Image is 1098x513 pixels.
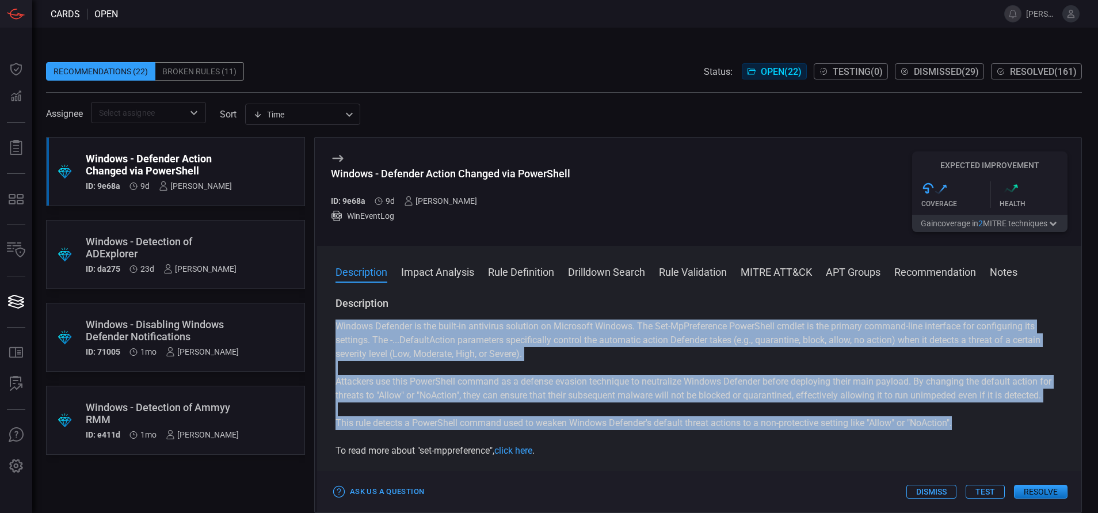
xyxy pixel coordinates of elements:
[741,264,812,278] button: MITRE ATT&CK
[46,62,155,81] div: Recommendations (22)
[1000,200,1068,208] div: Health
[401,264,474,278] button: Impact Analysis
[404,196,477,206] div: [PERSON_NAME]
[335,297,1063,310] h3: Description
[978,219,983,228] span: 2
[742,63,807,79] button: Open(22)
[335,444,1063,458] p: To read more about "set-mppreference", .
[2,288,30,316] button: Cards
[140,430,157,439] span: Jul 27, 2025 10:12 AM
[163,264,237,273] div: [PERSON_NAME]
[386,196,395,206] span: Aug 24, 2025 8:50 AM
[990,264,1017,278] button: Notes
[906,485,956,499] button: Dismiss
[991,63,1082,79] button: Resolved(161)
[159,181,232,191] div: [PERSON_NAME]
[335,320,1063,361] p: Windows Defender is the built-in antivirus solution on Microsoft Windows. The Set-MpPreference Po...
[166,430,239,439] div: [PERSON_NAME]
[2,185,30,213] button: MITRE - Detection Posture
[2,421,30,449] button: Ask Us A Question
[140,264,154,273] span: Aug 10, 2025 9:09 AM
[335,264,387,278] button: Description
[140,347,157,356] span: Aug 03, 2025 11:41 AM
[2,134,30,162] button: Reports
[2,55,30,83] button: Dashboard
[1026,9,1058,18] span: [PERSON_NAME].[PERSON_NAME]
[86,401,239,425] div: Windows - Detection of Ammyy RMM
[86,347,120,356] h5: ID: 71005
[86,264,120,273] h5: ID: da275
[186,105,202,121] button: Open
[912,215,1067,232] button: Gaincoverage in2MITRE techniques
[2,453,30,480] button: Preferences
[704,66,733,77] span: Status:
[86,235,237,260] div: Windows - Detection of ADExplorer
[94,9,118,20] span: open
[833,66,883,77] span: Testing ( 0 )
[1010,66,1077,77] span: Resolved ( 161 )
[494,445,532,456] a: click here
[488,264,554,278] button: Rule Definition
[568,264,645,278] button: Drilldown Search
[155,62,244,81] div: Broken Rules (11)
[659,264,727,278] button: Rule Validation
[331,483,427,501] button: Ask Us a Question
[761,66,802,77] span: Open ( 22 )
[894,264,976,278] button: Recommendation
[2,237,30,264] button: Inventory
[2,339,30,367] button: Rule Catalog
[46,108,83,119] span: Assignee
[914,66,979,77] span: Dismissed ( 29 )
[921,200,990,208] div: Coverage
[86,153,232,177] div: Windows - Defender Action Changed via PowerShell
[140,181,150,191] span: Aug 24, 2025 8:50 AM
[1014,485,1067,499] button: Resolve
[814,63,888,79] button: Testing(0)
[331,168,570,180] div: Windows - Defender Action Changed via PowerShell
[51,9,80,20] span: Cards
[966,485,1005,499] button: Test
[912,161,1067,170] h5: Expected Improvement
[335,416,1063,430] p: This rule detects a PowerShell command used to weaken Windows Defender's default threat actions t...
[895,63,984,79] button: Dismissed(29)
[331,210,570,222] div: WinEventLog
[2,370,30,398] button: ALERT ANALYSIS
[2,83,30,111] button: Detections
[86,181,120,191] h5: ID: 9e68a
[94,105,184,120] input: Select assignee
[826,264,880,278] button: APT Groups
[253,109,342,120] div: Time
[86,430,120,439] h5: ID: e411d
[86,318,239,343] div: Windows - Disabling Windows Defender Notifications
[166,347,239,356] div: [PERSON_NAME]
[335,375,1063,402] p: Attackers use this PowerShell command as a defense evasion technique to neutralize Windows Defend...
[331,196,365,206] h5: ID: 9e68a
[220,109,237,120] label: sort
